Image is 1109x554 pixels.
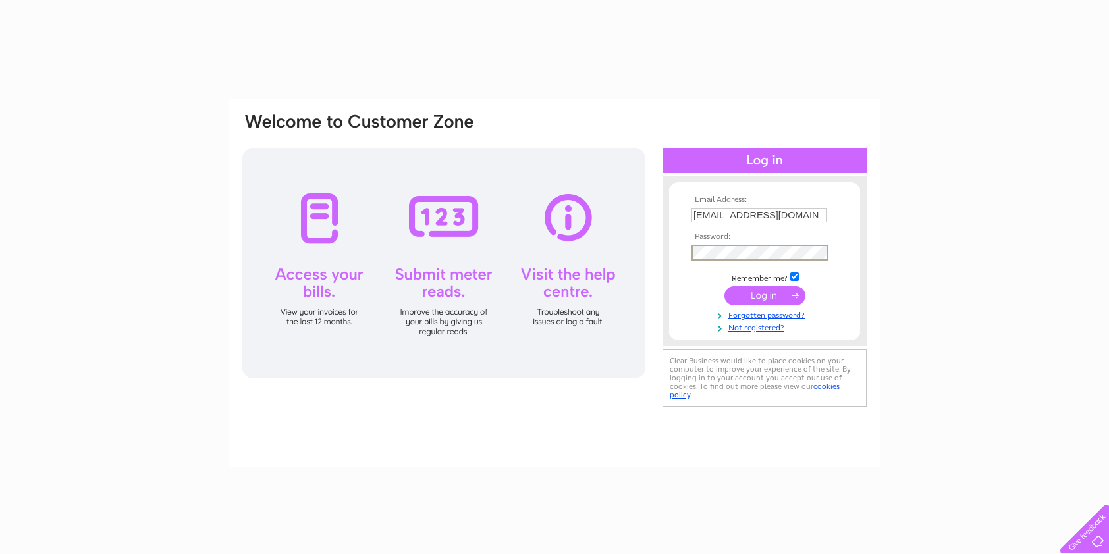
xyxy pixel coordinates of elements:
[663,349,867,407] div: Clear Business would like to place cookies on your computer to improve your experience of the sit...
[688,195,841,205] th: Email Address:
[724,286,805,305] input: Submit
[688,232,841,241] th: Password:
[691,308,841,320] a: Forgotten password?
[691,320,841,333] a: Not registered?
[670,382,840,399] a: cookies policy
[688,270,841,284] td: Remember me?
